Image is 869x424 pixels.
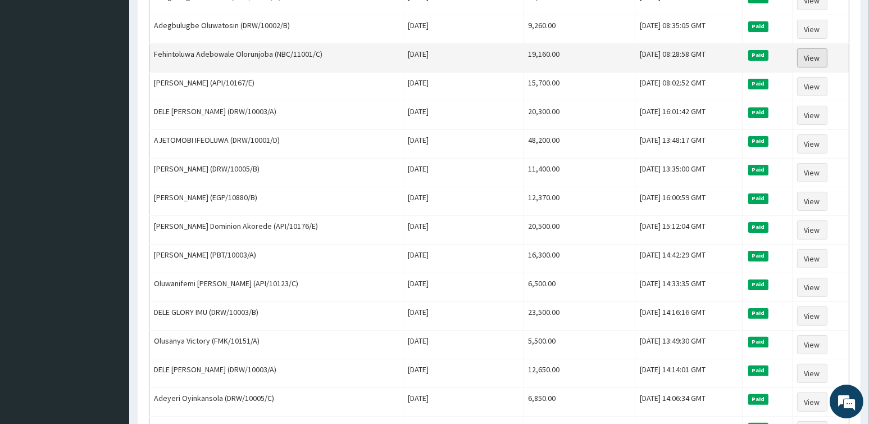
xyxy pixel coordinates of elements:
[797,364,827,383] a: View
[403,187,524,216] td: [DATE]
[403,216,524,245] td: [DATE]
[524,73,635,101] td: 15,700.00
[635,15,742,44] td: [DATE] 08:35:05 GMT
[403,273,524,302] td: [DATE]
[635,216,742,245] td: [DATE] 15:12:04 GMT
[403,331,524,359] td: [DATE]
[524,302,635,331] td: 23,500.00
[524,388,635,417] td: 6,850.00
[748,193,768,204] span: Paid
[635,359,742,388] td: [DATE] 14:14:01 GMT
[797,48,827,67] a: View
[748,50,768,60] span: Paid
[403,15,524,44] td: [DATE]
[635,44,742,73] td: [DATE] 08:28:58 GMT
[748,165,768,175] span: Paid
[403,44,524,73] td: [DATE]
[21,56,46,84] img: d_794563401_company_1708531726252_794563401
[748,251,768,261] span: Paid
[403,245,524,273] td: [DATE]
[748,366,768,376] span: Paid
[748,21,768,31] span: Paid
[524,130,635,159] td: 48,200.00
[797,220,827,240] a: View
[403,73,524,101] td: [DATE]
[184,6,211,33] div: Minimize live chat window
[797,20,827,39] a: View
[635,130,742,159] td: [DATE] 13:48:17 GMT
[524,331,635,359] td: 5,500.00
[524,44,635,73] td: 19,160.00
[149,130,403,159] td: AJETOMOBI IFEOLUWA (DRW/10001/D)
[149,273,403,302] td: Oluwanifemi [PERSON_NAME] (API/10123/C)
[149,388,403,417] td: Adeyeri Oyinkansola (DRW/10005/C)
[635,302,742,331] td: [DATE] 14:16:16 GMT
[748,394,768,404] span: Paid
[748,308,768,318] span: Paid
[149,245,403,273] td: [PERSON_NAME] (PBT/10003/A)
[797,249,827,268] a: View
[635,273,742,302] td: [DATE] 14:33:35 GMT
[149,15,403,44] td: Adegbulugbe Oluwatosin (DRW/10002/B)
[797,192,827,211] a: View
[6,307,214,346] textarea: Type your message and hit 'Enter'
[748,107,768,118] span: Paid
[524,359,635,388] td: 12,650.00
[149,187,403,216] td: [PERSON_NAME] (EGP/10880/B)
[58,63,189,78] div: Chat with us now
[149,73,403,101] td: [PERSON_NAME] (API/10167/E)
[524,273,635,302] td: 6,500.00
[797,393,827,412] a: View
[149,216,403,245] td: [PERSON_NAME] Dominion Akorede (API/10176/E)
[748,136,768,146] span: Paid
[524,245,635,273] td: 16,300.00
[797,77,827,96] a: View
[797,163,827,182] a: View
[403,159,524,187] td: [DATE]
[149,101,403,130] td: DELE [PERSON_NAME] (DRW/10003/A)
[524,216,635,245] td: 20,500.00
[797,306,827,326] a: View
[149,359,403,388] td: DELE [PERSON_NAME] (DRW/10003/A)
[149,331,403,359] td: Olusanya Victory (FMK/10151/A)
[524,187,635,216] td: 12,370.00
[403,302,524,331] td: [DATE]
[635,101,742,130] td: [DATE] 16:01:42 GMT
[403,101,524,130] td: [DATE]
[635,245,742,273] td: [DATE] 14:42:29 GMT
[748,222,768,232] span: Paid
[403,130,524,159] td: [DATE]
[149,302,403,331] td: DELE GLORY IMU (DRW/10003/B)
[635,73,742,101] td: [DATE] 08:02:52 GMT
[149,159,403,187] td: [PERSON_NAME] (DRW/10005/B)
[524,159,635,187] td: 11,400.00
[65,142,155,255] span: We're online!
[524,101,635,130] td: 20,300.00
[635,388,742,417] td: [DATE] 14:06:34 GMT
[797,134,827,154] a: View
[797,278,827,297] a: View
[524,15,635,44] td: 9,260.00
[748,279,768,290] span: Paid
[403,388,524,417] td: [DATE]
[635,159,742,187] td: [DATE] 13:35:00 GMT
[149,44,403,73] td: Fehintoluwa Adebowale Olorunjoba (NBC/11001/C)
[748,337,768,347] span: Paid
[635,187,742,216] td: [DATE] 16:00:59 GMT
[748,79,768,89] span: Paid
[635,331,742,359] td: [DATE] 13:49:30 GMT
[797,335,827,354] a: View
[403,359,524,388] td: [DATE]
[797,106,827,125] a: View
